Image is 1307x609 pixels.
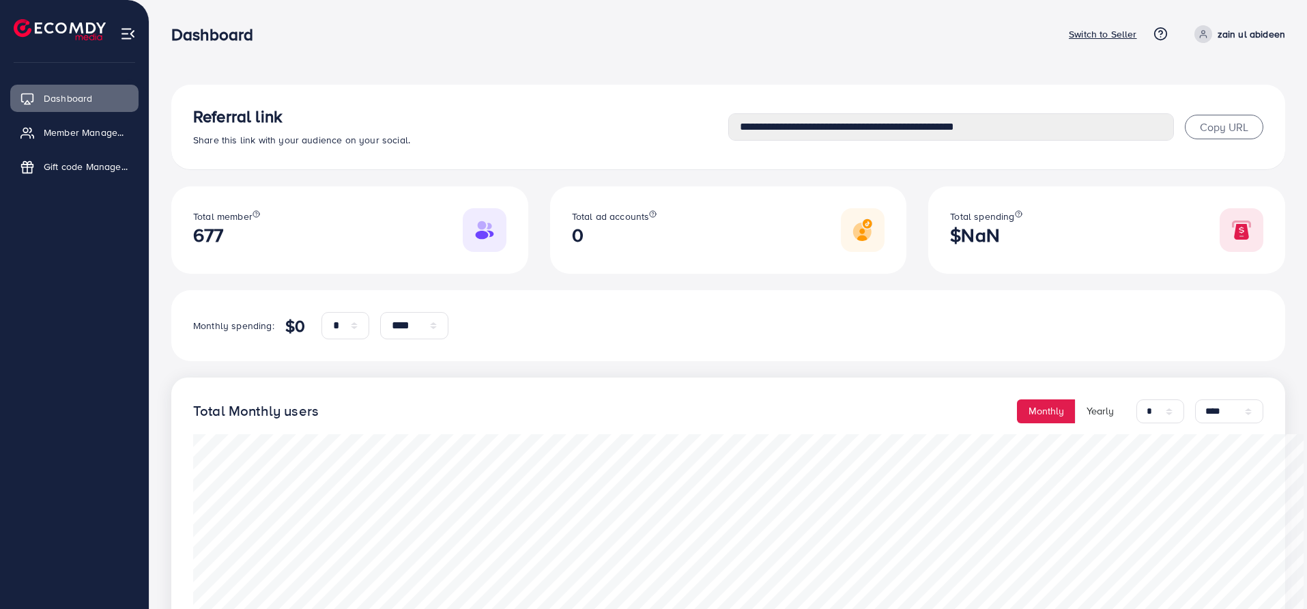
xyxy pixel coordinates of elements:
[193,317,274,334] p: Monthly spending:
[1185,115,1263,139] button: Copy URL
[950,210,1014,223] span: Total spending
[10,85,139,112] a: Dashboard
[10,153,139,180] a: Gift code Management
[193,210,253,223] span: Total member
[193,133,410,147] span: Share this link with your audience on your social.
[171,25,264,44] h3: Dashboard
[1189,25,1285,43] a: zain ul abideen
[285,316,305,336] h4: $0
[841,208,885,252] img: Responsive image
[44,126,128,139] span: Member Management
[1069,26,1137,42] p: Switch to Seller
[950,224,1022,246] h2: $NaN
[1200,119,1248,134] span: Copy URL
[1075,399,1125,423] button: Yearly
[463,208,506,252] img: Responsive image
[193,224,260,246] h2: 677
[572,224,657,246] h2: 0
[1220,208,1263,252] img: Responsive image
[44,160,128,173] span: Gift code Management
[10,119,139,146] a: Member Management
[1218,26,1285,42] p: zain ul abideen
[1017,399,1076,423] button: Monthly
[572,210,650,223] span: Total ad accounts
[193,107,728,126] h3: Referral link
[14,19,106,40] img: logo
[44,91,92,105] span: Dashboard
[193,403,319,420] h4: Total Monthly users
[120,26,136,42] img: menu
